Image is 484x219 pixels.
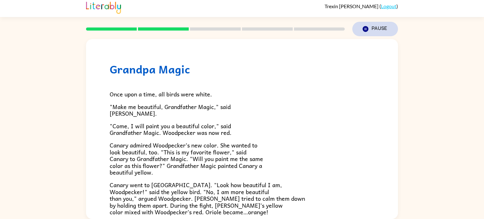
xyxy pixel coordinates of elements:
span: "Come, I will paint you a beautiful color," said Grandfather Magic. Woodpecker was now red. [110,121,232,137]
div: ( ) [325,3,398,9]
span: Once upon a time, all birds were white. [110,89,212,99]
button: Pause [352,22,398,36]
a: Logout [381,3,396,9]
span: Trexin [PERSON_NAME] [325,3,379,9]
span: Canary went to [GEOGRAPHIC_DATA]. "Look how beautiful I am, Woodpecker!" said the yellow bird. "N... [110,180,305,216]
h1: Grandpa Magic [110,63,374,76]
span: "Make me beautiful, Grandfather Magic," said [PERSON_NAME]. [110,102,231,118]
span: Canary admired Woodpecker’s new color. She wanted to look beautiful, too. "This is my favorite fl... [110,141,263,177]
